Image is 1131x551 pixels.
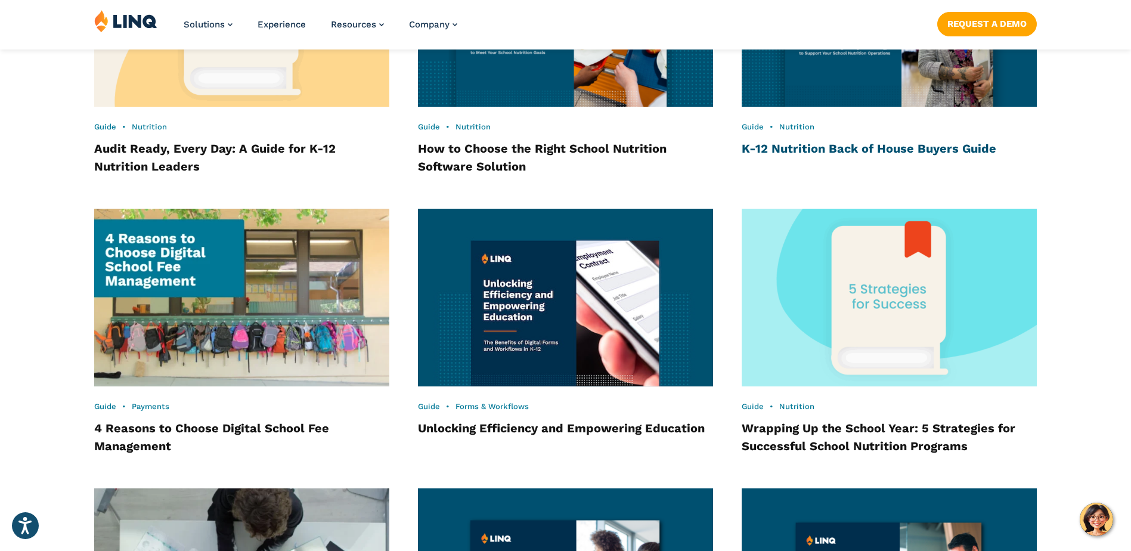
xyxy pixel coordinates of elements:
[258,19,306,30] a: Experience
[742,421,1015,453] a: Wrapping Up the School Year: 5 Strategies for Successful School Nutrition Programs
[418,209,713,386] img: Unlocking Efficiency and Empowering Education
[94,141,336,174] a: Audit Ready, Every Day: A Guide for K-12 Nutrition Leaders
[184,19,233,30] a: Solutions
[1080,503,1113,536] button: Hello, have a question? Let’s chat.
[409,19,450,30] span: Company
[418,402,440,411] a: Guide
[456,402,529,411] a: Forms & Workflows
[132,402,169,411] a: Payments
[742,402,764,411] a: Guide
[937,12,1037,36] a: Request a Demo
[418,421,705,435] a: Unlocking Efficiency and Empowering Education
[94,401,389,412] div: •
[456,122,491,131] a: Nutrition
[779,402,814,411] a: Nutrition
[94,209,389,386] img: 4 Reasons to Choose Digital School Fee Management
[184,19,225,30] span: Solutions
[94,122,116,131] a: Guide
[937,10,1037,36] nav: Button Navigation
[418,401,713,412] div: •
[94,122,389,132] div: •
[418,122,440,131] a: Guide
[418,141,667,174] a: How to Choose the Right School Nutrition Software Solution
[94,402,116,411] a: Guide
[331,19,384,30] a: Resources
[409,19,457,30] a: Company
[742,122,1037,132] div: •
[94,421,329,453] a: 4 Reasons to Choose Digital School Fee Management
[742,141,996,156] a: K-12 Nutrition Back of House Buyers Guide
[418,122,713,132] div: •
[331,19,376,30] span: Resources
[94,10,157,32] img: LINQ | K‑12 Software
[742,122,764,131] a: Guide
[132,122,167,131] a: Nutrition
[779,122,814,131] a: Nutrition
[184,10,457,49] nav: Primary Navigation
[742,401,1037,412] div: •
